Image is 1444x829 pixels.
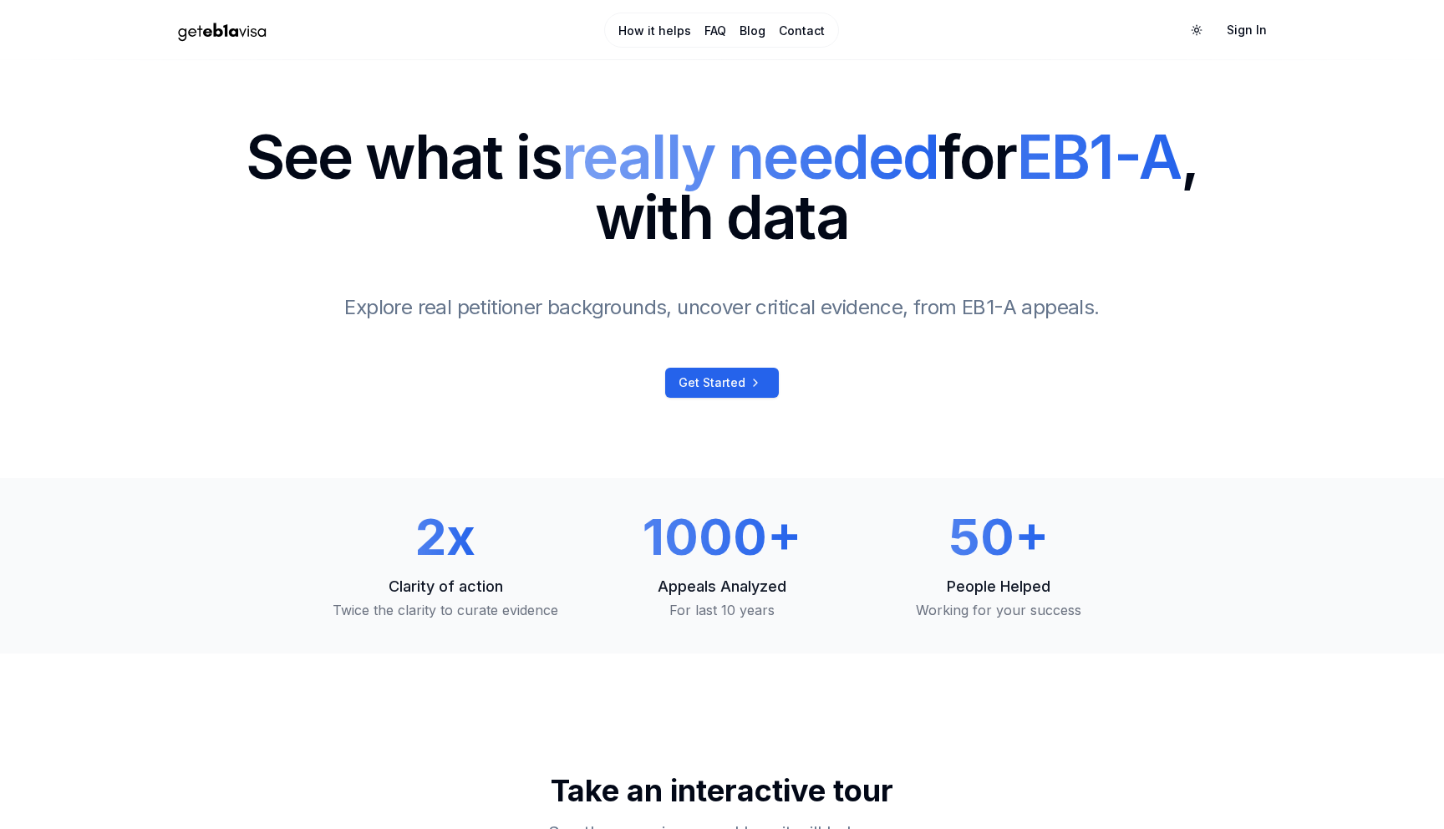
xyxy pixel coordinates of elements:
p: Appeals Analyzed [597,575,847,598]
span: with data [246,187,1199,247]
p: Twice the clarity to curate evidence [321,600,571,620]
p: For last 10 years [597,600,847,620]
a: Get Started [665,368,779,398]
a: How it helps [618,23,691,39]
span: EB1-A [1017,120,1181,193]
span: 50+ [948,506,1049,567]
a: Sign In [1213,15,1280,45]
p: Working for your success [873,600,1123,620]
span: Get Started [679,374,745,391]
h2: Take an interactive tour [164,774,1280,807]
span: See what is for , [246,127,1199,187]
span: 2x [415,506,475,567]
p: People Helped [873,575,1123,598]
nav: Main [604,13,839,48]
p: Clarity of action [321,575,571,598]
img: geteb1avisa logo [164,16,281,45]
span: 1000+ [643,506,801,567]
a: Home Page [164,16,536,45]
span: really needed [562,120,939,193]
a: Blog [740,23,765,39]
a: FAQ [704,23,726,39]
span: Explore real petitioner backgrounds, uncover critical evidence, from EB1-A appeals. [344,295,1099,319]
a: Contact [779,23,825,39]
